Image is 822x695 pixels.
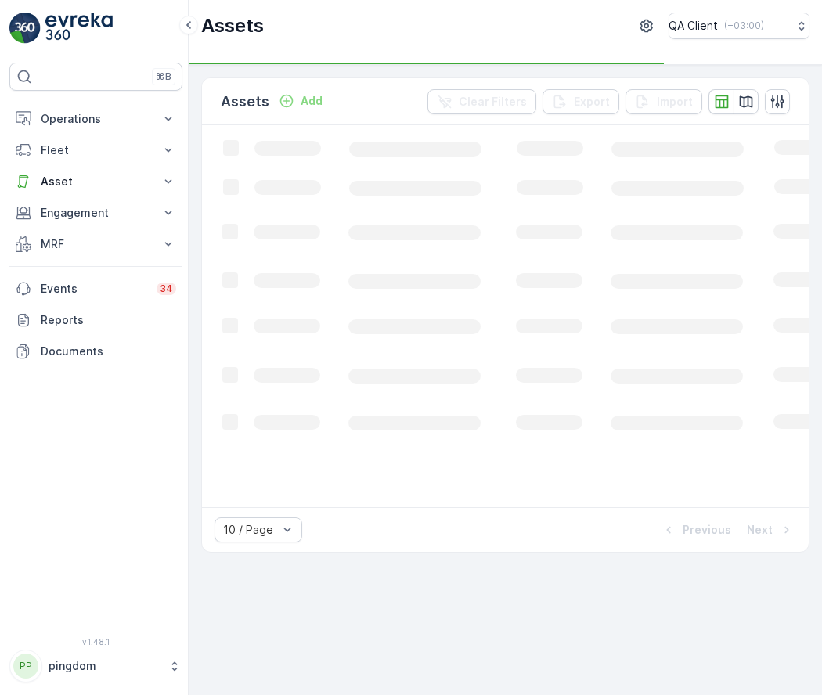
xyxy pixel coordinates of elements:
p: Reports [41,312,176,328]
p: ( +03:00 ) [724,20,764,32]
button: Asset [9,166,182,197]
img: logo_light-DOdMpM7g.png [45,13,113,44]
p: Previous [683,522,731,538]
button: PPpingdom [9,650,182,682]
button: Export [543,89,619,114]
p: Assets [221,91,269,113]
p: Add [301,93,323,109]
p: pingdom [49,658,160,674]
a: Events34 [9,273,182,304]
button: Previous [659,520,733,539]
p: Asset [41,174,151,189]
p: Clear Filters [459,94,527,110]
button: Operations [9,103,182,135]
a: Documents [9,336,182,367]
p: Export [574,94,610,110]
a: Reports [9,304,182,336]
button: Import [626,89,702,114]
p: Events [41,281,147,297]
button: Clear Filters [427,89,536,114]
p: 34 [160,283,173,295]
p: ⌘B [156,70,171,83]
p: MRF [41,236,151,252]
p: Engagement [41,205,151,221]
p: Documents [41,344,176,359]
p: Fleet [41,142,151,158]
p: Import [657,94,693,110]
button: Add [272,92,329,110]
button: Next [745,520,796,539]
button: Engagement [9,197,182,229]
button: MRF [9,229,182,260]
button: QA Client(+03:00) [669,13,809,39]
div: PP [13,654,38,679]
span: v 1.48.1 [9,637,182,646]
p: QA Client [669,18,718,34]
p: Assets [201,13,264,38]
p: Next [747,522,773,538]
img: logo [9,13,41,44]
button: Fleet [9,135,182,166]
p: Operations [41,111,151,127]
